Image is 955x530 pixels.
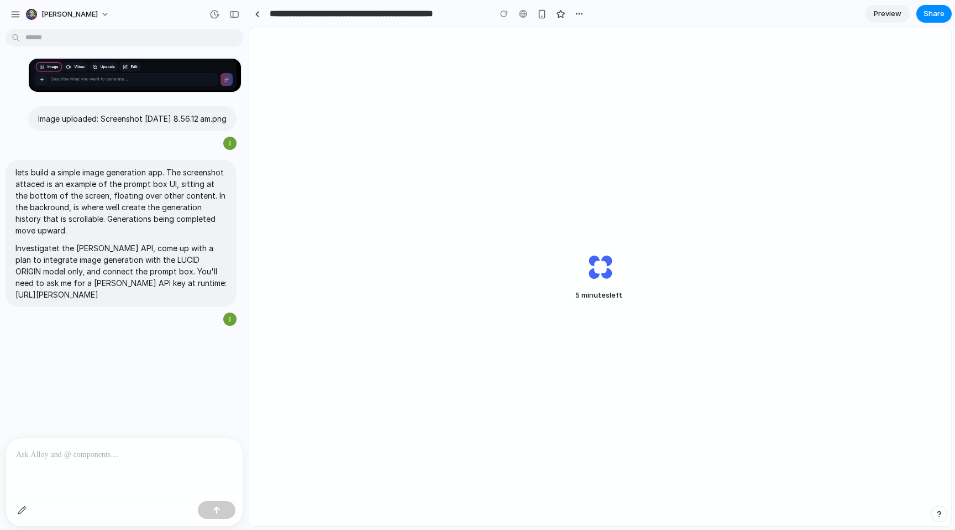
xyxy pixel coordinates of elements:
span: [PERSON_NAME] [41,9,98,20]
button: Share [916,5,952,23]
button: [PERSON_NAME] [22,6,115,23]
p: Image uploaded: Screenshot [DATE] 8.56.12 am.png [38,113,227,124]
p: Investigatet the [PERSON_NAME] API, come up with a plan to integrate image generation with the LU... [15,242,227,300]
span: minutes left [570,290,631,301]
span: 5 [575,290,580,299]
span: Preview [874,8,901,19]
p: lets build a simple image generation app. The screenshot attaced is an example of the prompt box ... [15,167,227,236]
a: Preview [865,5,910,23]
span: Share [923,8,944,19]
